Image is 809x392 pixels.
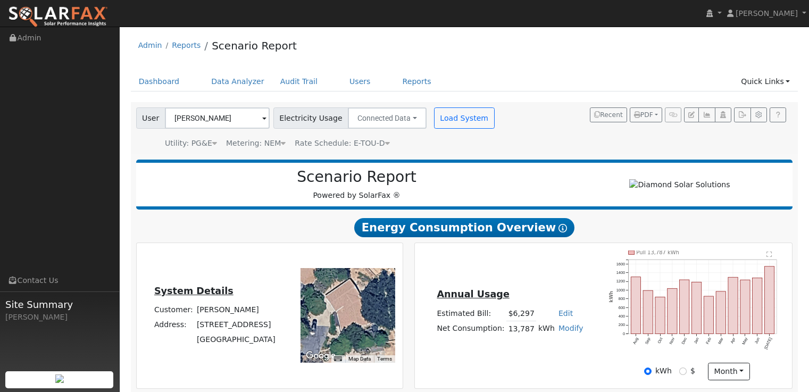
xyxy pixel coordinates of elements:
[657,337,664,344] text: Oct
[704,296,714,334] rect: onclick=""
[395,72,439,91] a: Reports
[619,305,625,310] text: 600
[435,306,506,321] td: Estimated Bill:
[348,355,371,363] button: Map Data
[680,280,689,333] rect: onclick=""
[5,297,114,312] span: Site Summary
[195,318,277,332] td: [STREET_ADDRESS]
[698,107,715,122] button: Multi-Series Graph
[616,279,625,283] text: 1200
[616,262,625,266] text: 1600
[341,72,379,91] a: Users
[348,107,427,129] button: Connected Data
[681,337,688,345] text: Dec
[741,337,749,346] text: May
[619,314,625,319] text: 400
[643,290,653,333] rect: onclick=""
[634,111,653,119] span: PDF
[506,306,536,321] td: $6,297
[619,322,625,327] text: 200
[690,365,695,377] label: $
[655,365,672,377] label: kWh
[354,218,574,237] span: Energy Consumption Overview
[195,303,277,318] td: [PERSON_NAME]
[590,107,627,122] button: Recent
[435,321,506,337] td: Net Consumption:
[536,321,556,337] td: kWh
[684,107,699,122] button: Edit User
[8,6,108,28] img: SolarFax
[637,249,680,255] text: Pull 13,787 kWh
[644,337,652,345] text: Sep
[131,72,188,91] a: Dashboard
[616,270,625,275] text: 1400
[609,291,614,303] text: kWh
[766,251,772,257] text: 
[147,168,566,186] h2: Scenario Report
[303,349,338,363] img: Google
[708,363,750,381] button: month
[172,41,201,49] a: Reports
[5,312,114,323] div: [PERSON_NAME]
[630,107,662,122] button: PDF
[136,107,165,129] span: User
[632,337,639,345] text: Aug
[631,277,640,334] rect: onclick=""
[154,286,233,296] u: System Details
[754,337,761,345] text: Jun
[629,179,730,190] img: Diamond Solar Solutions
[558,224,567,232] i: Show Help
[679,368,687,375] input: $
[303,349,338,363] a: Open this area in Google Maps (opens a new window)
[437,289,509,299] u: Annual Usage
[705,337,712,345] text: Feb
[273,107,348,129] span: Electricity Usage
[740,280,750,333] rect: onclick=""
[753,278,762,334] rect: onclick=""
[334,355,341,363] button: Keyboard shortcuts
[141,168,572,201] div: Powered by SolarFax ®
[165,107,270,129] input: Select a User
[195,332,277,347] td: [GEOGRAPHIC_DATA]
[55,374,64,383] img: retrieve
[506,321,536,337] td: 13,787
[693,337,700,345] text: Jan
[733,72,798,91] a: Quick Links
[558,309,573,318] a: Edit
[212,39,297,52] a: Scenario Report
[434,107,495,129] button: Load System
[717,337,724,345] text: Mar
[377,356,392,362] a: Terms (opens in new tab)
[152,318,195,332] td: Address:
[138,41,162,49] a: Admin
[734,107,750,122] button: Export Interval Data
[644,368,652,375] input: kWh
[152,303,195,318] td: Customer:
[616,288,625,293] text: 1000
[619,296,625,301] text: 800
[295,139,389,147] span: Alias: HETOUD
[668,288,677,333] rect: onclick=""
[655,297,665,333] rect: onclick=""
[736,9,798,18] span: [PERSON_NAME]
[770,107,786,122] a: Help Link
[226,138,286,149] div: Metering: NEM
[750,107,767,122] button: Settings
[692,282,702,333] rect: onclick=""
[669,337,676,345] text: Nov
[715,107,731,122] button: Login As
[623,331,625,336] text: 0
[558,324,583,332] a: Modify
[730,337,737,345] text: Apr
[763,337,773,350] text: [DATE]
[203,72,272,91] a: Data Analyzer
[272,72,326,91] a: Audit Trail
[165,138,217,149] div: Utility: PG&E
[716,291,725,334] rect: onclick=""
[728,277,738,333] rect: onclick=""
[765,266,774,334] rect: onclick=""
